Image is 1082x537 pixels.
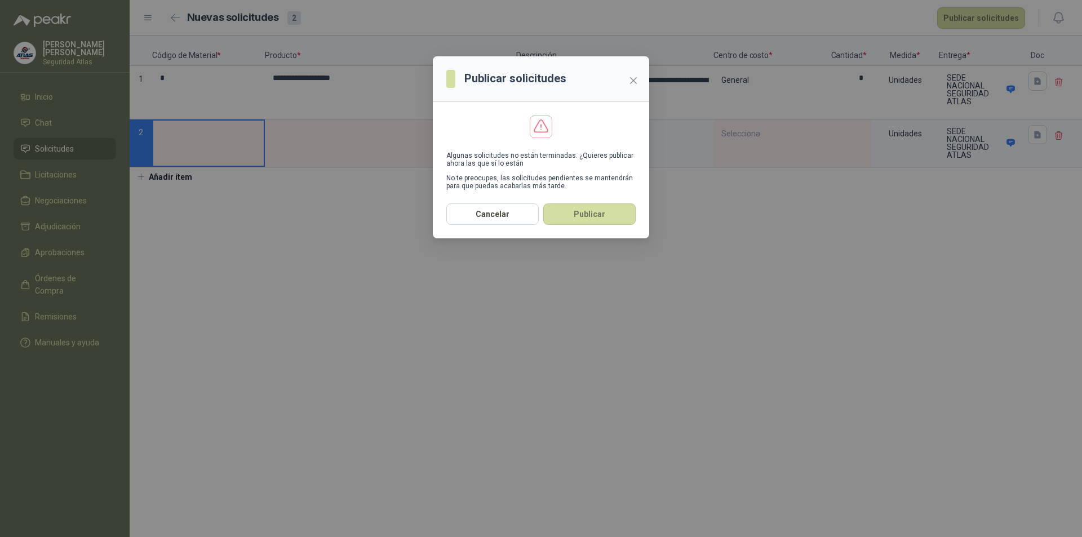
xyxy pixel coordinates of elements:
span: close [629,76,638,85]
button: Close [624,72,642,90]
h3: Publicar solicitudes [464,70,566,87]
p: No te preocupes, las solicitudes pendientes se mantendrán para que puedas acabarlas más tarde. [446,174,636,190]
button: Publicar [543,203,636,225]
button: Cancelar [446,203,539,225]
p: Algunas solicitudes no están terminadas. ¿Quieres publicar ahora las que sí lo están [446,152,636,167]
